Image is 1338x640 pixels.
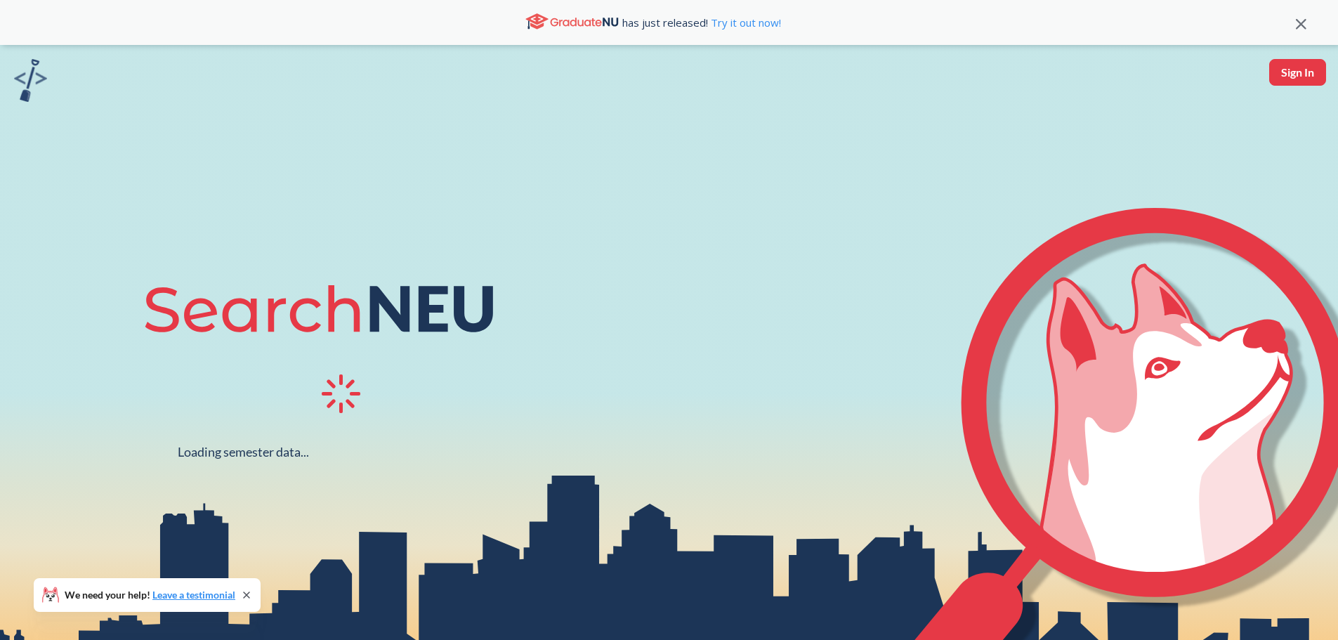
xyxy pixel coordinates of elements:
[708,15,781,30] a: Try it out now!
[152,589,235,601] a: Leave a testimonial
[178,444,309,460] div: Loading semester data...
[622,15,781,30] span: has just released!
[14,59,47,106] a: sandbox logo
[65,590,235,600] span: We need your help!
[1269,59,1326,86] button: Sign In
[14,59,47,102] img: sandbox logo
